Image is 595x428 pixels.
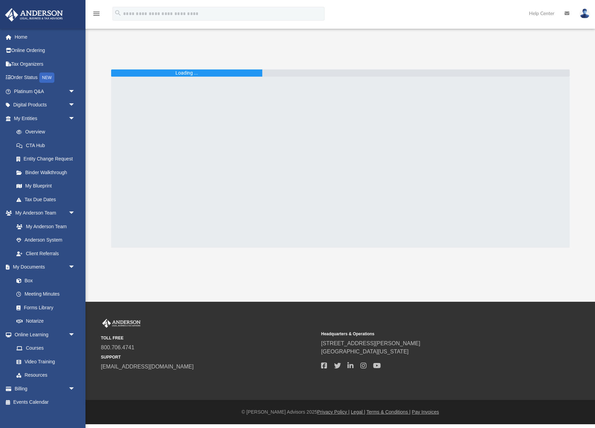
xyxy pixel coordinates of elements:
a: menu [92,13,101,18]
a: Video Training [10,355,79,368]
a: Courses [10,341,82,355]
a: My Anderson Teamarrow_drop_down [5,206,82,220]
small: Headquarters & Operations [321,331,537,337]
a: Terms & Conditions | [367,409,411,415]
i: search [114,9,122,17]
a: Binder Walkthrough [10,166,85,179]
a: My Entitiesarrow_drop_down [5,112,85,125]
div: NEW [39,73,54,83]
a: Anderson System [10,233,82,247]
div: Loading ... [175,69,198,77]
span: arrow_drop_down [68,382,82,396]
span: arrow_drop_down [68,260,82,274]
a: [GEOGRAPHIC_DATA][US_STATE] [321,349,409,354]
a: Resources [10,368,82,382]
a: Client Referrals [10,247,82,260]
a: [STREET_ADDRESS][PERSON_NAME] [321,340,420,346]
a: Tax Organizers [5,57,85,71]
i: menu [92,10,101,18]
span: arrow_drop_down [68,112,82,126]
a: CTA Hub [10,139,85,152]
a: Billingarrow_drop_down [5,382,85,395]
a: [EMAIL_ADDRESS][DOMAIN_NAME] [101,364,194,369]
span: arrow_drop_down [68,85,82,99]
a: Pay Invoices [412,409,439,415]
a: Notarize [10,314,82,328]
a: Online Ordering [5,44,85,57]
a: Privacy Policy | [317,409,350,415]
a: Forms Library [10,301,79,314]
a: Meeting Minutes [10,287,82,301]
a: Home [5,30,85,44]
small: TOLL FREE [101,335,316,341]
span: arrow_drop_down [68,328,82,342]
a: My Documentsarrow_drop_down [5,260,82,274]
a: My Anderson Team [10,220,79,233]
a: Events Calendar [5,395,85,409]
span: arrow_drop_down [68,98,82,112]
a: Platinum Q&Aarrow_drop_down [5,85,85,98]
a: Overview [10,125,85,139]
a: Entity Change Request [10,152,85,166]
a: Legal | [351,409,365,415]
a: Box [10,274,79,287]
img: Anderson Advisors Platinum Portal [3,8,65,22]
span: arrow_drop_down [68,206,82,220]
a: Digital Productsarrow_drop_down [5,98,85,112]
a: Order StatusNEW [5,71,85,85]
img: User Pic [580,9,590,18]
a: 800.706.4741 [101,345,134,350]
a: Online Learningarrow_drop_down [5,328,82,341]
a: My Blueprint [10,179,82,193]
a: Tax Due Dates [10,193,85,206]
div: © [PERSON_NAME] Advisors 2025 [85,408,595,416]
small: SUPPORT [101,354,316,360]
img: Anderson Advisors Platinum Portal [101,319,142,328]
